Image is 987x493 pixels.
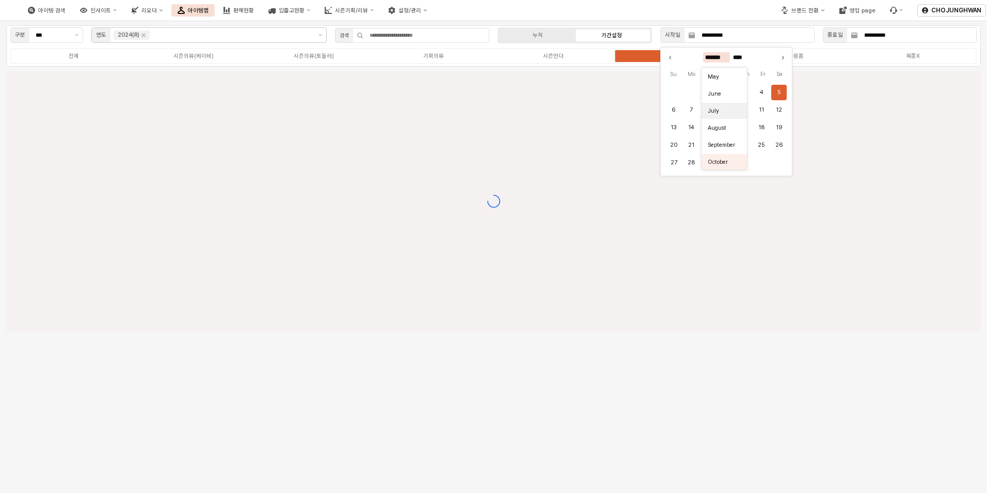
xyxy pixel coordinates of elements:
[884,4,909,17] div: 버그 제보 및 기능 개선 요청
[543,53,564,59] div: 시즌언더
[931,6,981,14] p: CHOJUNGHWAN
[382,4,433,17] div: 설정/관리
[173,53,214,59] div: 시즌의류(베이비)
[850,7,875,14] div: 영업 page
[682,69,701,80] span: Mo
[754,85,769,100] button: 2024-10-04
[69,53,79,59] div: 전체
[666,137,681,153] button: 2024-10-20
[708,158,735,166] div: October
[74,4,123,17] div: 인사이트
[613,52,733,60] label: 기획언더
[771,137,787,153] button: 2024-10-26
[683,137,699,153] button: 2024-10-21
[233,7,254,14] div: 판매현황
[71,28,83,42] button: 제안 사항 표시
[683,120,699,135] button: 2024-10-14
[335,7,368,14] div: 시즌기획/리뷰
[575,31,649,40] label: 기간설정
[775,4,831,17] div: 브랜드 전환
[262,4,316,17] div: 입출고현황
[708,124,735,132] div: August
[90,7,111,14] div: 인사이트
[601,32,622,39] div: 기간설정
[14,52,134,60] label: 전체
[771,120,787,135] button: 2024-10-19
[188,7,209,14] div: 아이템맵
[319,4,380,17] div: 시즌기획/리뷰
[755,69,771,80] span: Fr
[665,30,680,40] div: 시작일
[666,102,681,118] button: 2024-10-06
[501,31,575,40] label: 누적
[314,28,326,42] button: 제안 사항 표시
[791,7,819,14] div: 브랜드 전환
[754,120,769,135] button: 2024-10-18
[666,120,681,135] button: 2024-10-13
[708,141,735,149] div: September
[771,102,787,118] button: 2024-10-12
[15,30,25,40] div: 구분
[125,4,169,17] div: 리오더
[827,30,843,40] div: 종료일
[833,4,882,17] div: 영업 page
[217,4,260,17] div: 판매현황
[754,102,769,118] button: 2024-10-11
[708,107,735,115] div: July
[665,69,682,80] span: Su
[666,155,681,171] button: 2024-10-27
[38,7,66,14] div: 아이템 검색
[141,7,157,14] div: 리오더
[374,52,494,60] label: 기획의류
[118,30,139,40] div: 2024(R)
[771,85,787,100] button: 2024-10-05
[708,90,735,98] div: June
[771,69,788,80] span: Sa
[777,52,788,63] button: Next month
[665,52,675,63] button: Previous month
[906,53,920,59] div: 복종X
[754,137,769,153] button: 2024-10-25
[683,102,699,118] button: 2024-10-07
[141,33,146,37] div: Remove 2024(R)
[294,53,334,59] div: 시즌의류(토들러)
[399,7,421,14] div: 설정/관리
[96,30,106,40] div: 연도
[533,32,543,39] div: 누적
[853,52,973,60] label: 복종X
[708,73,735,81] div: May
[171,4,215,17] div: 아이템맵
[683,155,699,171] button: 2024-10-28
[423,53,444,59] div: 기획의류
[279,7,305,14] div: 입출고현황
[22,4,72,17] div: 아이템 검색
[254,52,374,60] label: 시즌의류(토들러)
[340,31,349,40] div: 검색
[494,52,613,60] label: 시즌언더
[134,52,253,60] label: 시즌의류(베이비)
